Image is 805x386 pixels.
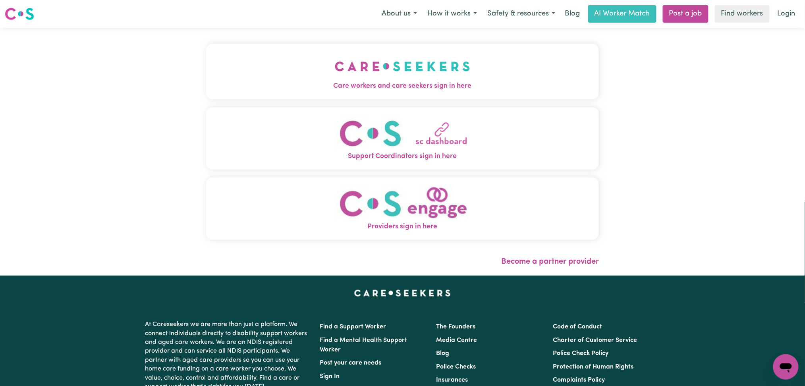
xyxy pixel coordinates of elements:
button: Care workers and care seekers sign in here [206,44,599,99]
a: Media Centre [436,337,477,344]
a: Charter of Customer Service [553,337,637,344]
img: Careseekers logo [5,7,34,21]
a: Code of Conduct [553,324,602,330]
a: Complaints Policy [553,377,605,383]
span: Support Coordinators sign in here [206,151,599,162]
button: How it works [422,6,482,22]
a: Find a Mental Health Support Worker [320,337,407,353]
a: Insurances [436,377,468,383]
a: Careseekers logo [5,5,34,23]
a: Blog [436,350,450,357]
a: Post your care needs [320,360,382,366]
a: Blog [560,5,585,23]
a: Protection of Human Rights [553,364,633,370]
span: Providers sign in here [206,222,599,232]
a: The Founders [436,324,476,330]
a: Police Checks [436,364,476,370]
button: About us [376,6,422,22]
button: Safety & resources [482,6,560,22]
iframe: Button to launch messaging window [773,354,799,380]
a: Find a Support Worker [320,324,386,330]
a: Login [773,5,800,23]
a: Post a job [663,5,708,23]
a: Police Check Policy [553,350,608,357]
button: Providers sign in here [206,178,599,240]
span: Care workers and care seekers sign in here [206,81,599,91]
a: AI Worker Match [588,5,656,23]
a: Sign In [320,373,340,380]
button: Support Coordinators sign in here [206,107,599,170]
a: Find workers [715,5,770,23]
a: Careseekers home page [354,290,451,296]
a: Become a partner provider [501,258,599,266]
